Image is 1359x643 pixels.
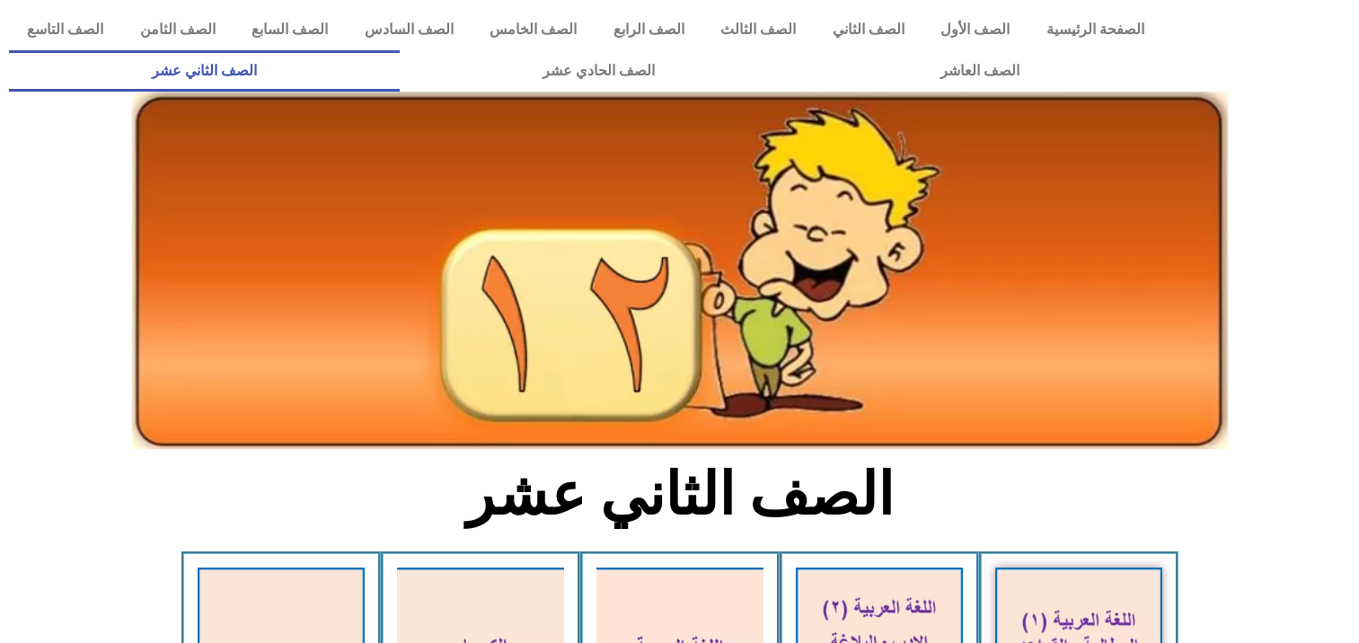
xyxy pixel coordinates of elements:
[383,460,976,530] h2: الصف الثاني عشر
[922,9,1028,50] a: الصف الأول
[9,50,400,92] a: الصف الثاني عشر
[702,9,815,50] a: الصف الثالث
[122,9,234,50] a: الصف الثامن
[596,9,703,50] a: الصف الرابع
[347,9,472,50] a: الصف السادس
[400,50,798,92] a: الصف الحادي عشر
[1028,9,1163,50] a: الصفحة الرئيسية
[815,9,923,50] a: الصف الثاني
[798,50,1162,92] a: الصف العاشر
[472,9,596,50] a: الصف الخامس
[234,9,347,50] a: الصف السابع
[9,9,122,50] a: الصف التاسع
